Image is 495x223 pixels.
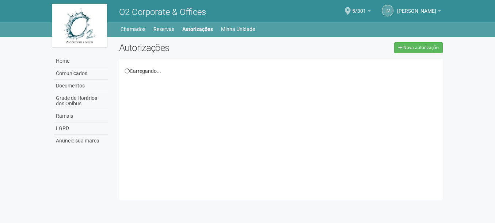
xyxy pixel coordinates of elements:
[54,67,108,80] a: Comunicados
[352,1,366,14] span: 5/301
[119,7,206,17] span: O2 Corporate & Offices
[54,92,108,110] a: Grade de Horários dos Ônibus
[54,110,108,122] a: Ramais
[352,9,371,15] a: 5/301
[153,24,174,34] a: Reservas
[119,42,275,53] h2: Autorizações
[54,80,108,92] a: Documentos
[397,1,436,14] span: Luis Vasconcelos Porto Fernandes
[125,68,438,74] div: Carregando...
[54,55,108,67] a: Home
[394,42,443,53] a: Nova autorização
[121,24,145,34] a: Chamados
[221,24,255,34] a: Minha Unidade
[52,4,107,47] img: logo.jpg
[403,45,439,50] span: Nova autorização
[397,9,441,15] a: [PERSON_NAME]
[182,24,213,34] a: Autorizações
[382,5,393,16] a: LV
[54,122,108,135] a: LGPD
[54,135,108,147] a: Anuncie sua marca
